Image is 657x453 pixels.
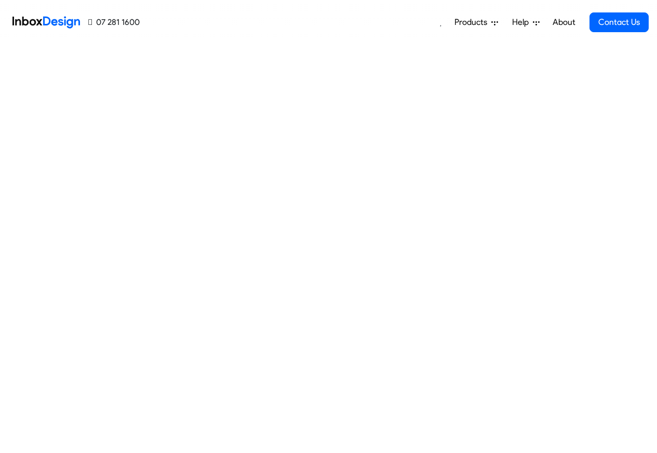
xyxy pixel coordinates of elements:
a: About [549,12,578,33]
span: Help [512,16,533,29]
a: 07 281 1600 [88,16,140,29]
span: Products [454,16,491,29]
a: Help [508,12,544,33]
a: Products [450,12,502,33]
a: Contact Us [589,12,649,32]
